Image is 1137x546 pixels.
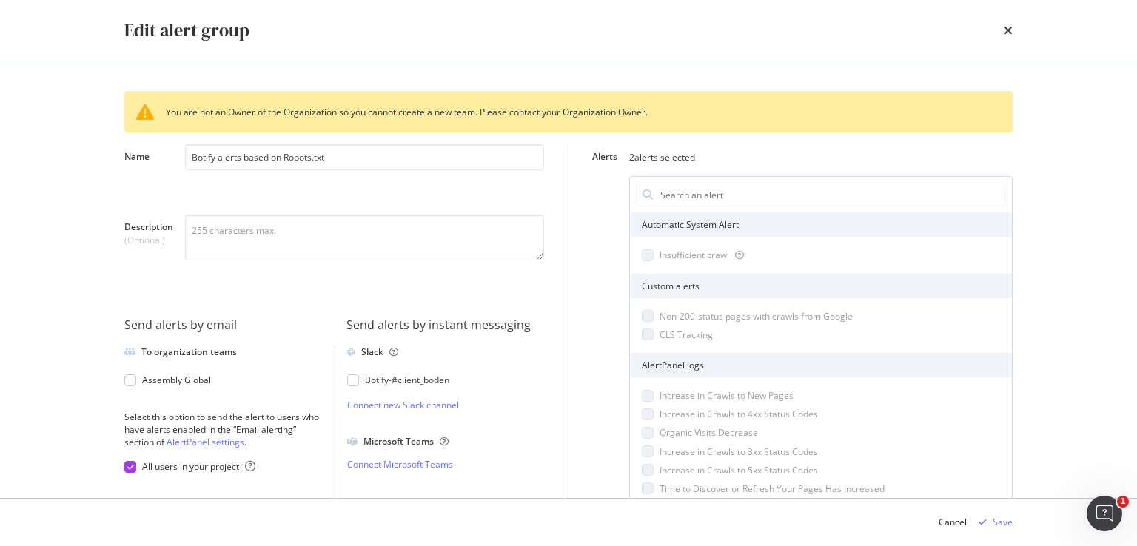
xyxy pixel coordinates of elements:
span: Description [124,220,173,233]
div: Send alerts by instant messaging [346,317,545,334]
span: Increase in Crawls to 4xx Status Codes [660,408,818,420]
a: Connect Microsoft Teams [347,458,545,471]
span: Assembly Global [142,374,211,386]
span: Organic Visits Decrease [660,426,758,439]
span: Increase in Crawls to 5xx Status Codes [660,464,818,476]
div: AlertPanel logs [630,353,1012,377]
span: Increase in Crawls to 3xx Status Codes [660,445,818,458]
label: Alerts [592,150,617,166]
div: You are not an Owner of the Organization so you cannot create a new team. Please contact your Org... [124,91,1013,132]
div: Automatic System Alert [630,212,1012,237]
div: 2 alerts selected [629,151,695,164]
div: To organization teams [141,346,237,358]
span: 1 [1117,496,1129,508]
span: All users in your project [142,460,239,473]
div: Save [993,516,1013,528]
a: AlertPanel settings [167,436,244,448]
div: Custom alerts [630,274,1012,298]
div: Edit alert group [124,18,249,43]
span: Insufficient crawl [660,249,729,261]
div: times [1004,18,1013,43]
span: Increase in Crawls to New Pages [660,389,794,402]
a: Connect new Slack channel [347,399,545,411]
button: Cancel [939,510,967,534]
span: Non-200-status pages with crawls from Google [660,310,853,323]
div: Slack [361,346,398,358]
input: Name [185,144,544,170]
iframe: Intercom live chat [1087,496,1122,531]
div: Botify - #client_boden [365,374,449,386]
div: Cancel [939,516,967,528]
div: Microsoft Teams [363,435,449,448]
div: Select this option to send the alert to users who have alerts enabled in the “Email alerting” sec... [124,411,323,448]
button: Save [973,510,1013,534]
span: Time to Discover or Refresh Your Pages Has Increased [660,482,885,495]
span: CLS Tracking [660,328,713,341]
span: (Optional) [124,234,173,246]
label: Name [124,150,173,199]
div: Send alerts by email [124,317,323,334]
input: Search an alert [659,183,1005,206]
